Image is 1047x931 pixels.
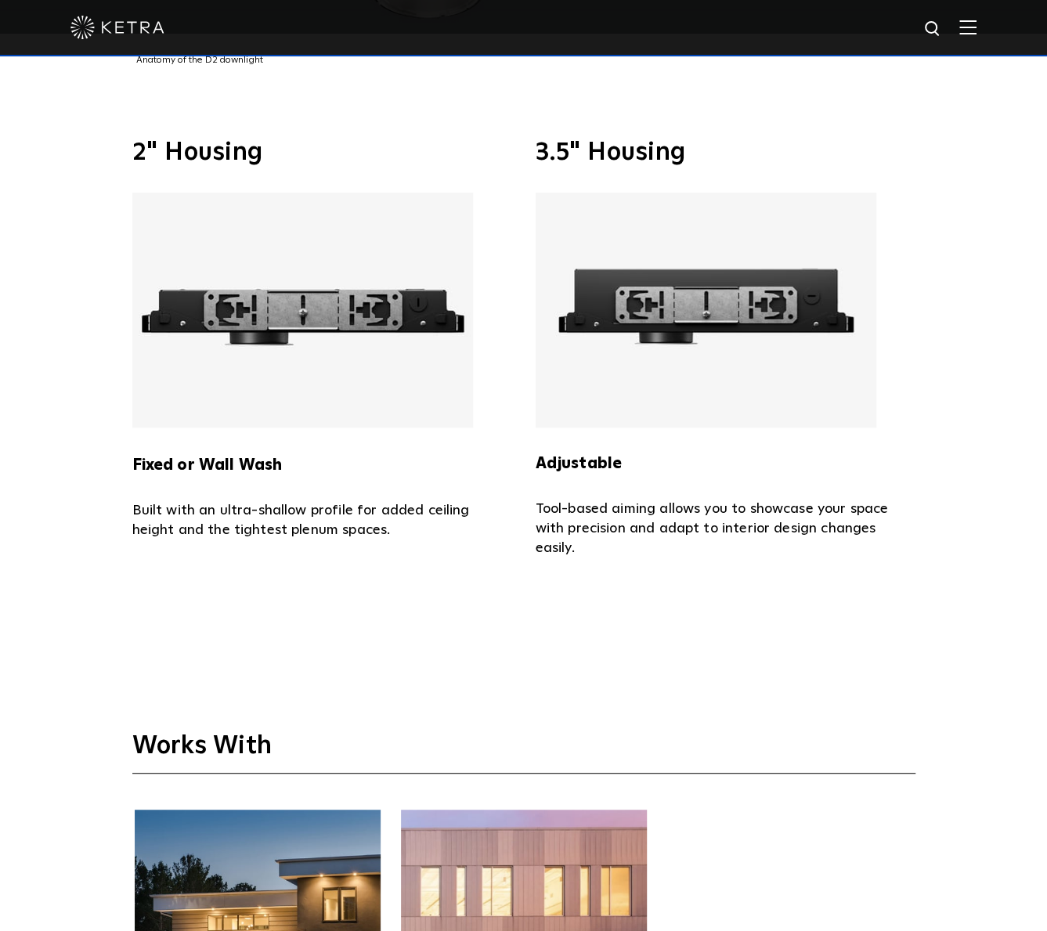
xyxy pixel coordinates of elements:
strong: Fixed or Wall Wash [132,457,283,473]
h3: 3.5" Housing [536,140,915,165]
img: Hamburger%20Nav.svg [959,20,977,34]
img: search icon [923,20,943,39]
div: Anatomy of the D2 downlight [121,52,935,70]
img: ketra-logo-2019-white [70,16,164,39]
p: Tool-based aiming allows you to showcase your space with precision and adapt to interior design c... [536,500,915,558]
h3: 2" Housing [132,140,512,165]
img: Ketra 2" Fixed or Wall Wash Housing with an ultra slim profile [132,193,473,428]
img: Ketra 3.5" Adjustable Housing with an ultra slim profile [536,193,876,428]
h3: Works With [132,731,915,774]
p: Built with an ultra-shallow profile for added ceiling height and the tightest plenum spaces. [132,501,512,540]
strong: Adjustable [536,456,623,471]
